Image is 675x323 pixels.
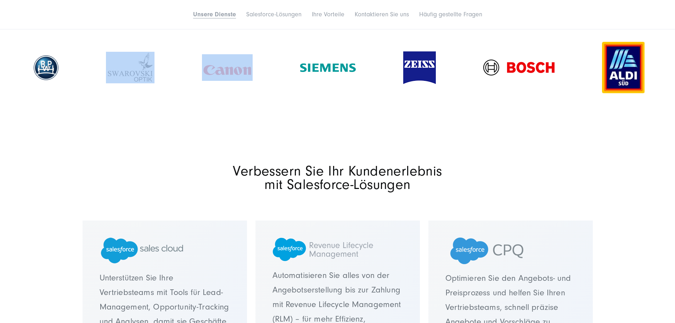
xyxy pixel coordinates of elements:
[264,177,410,193] font: mit Salesforce-Lösungen
[246,11,302,18] a: Salesforce-Lösungen
[403,51,436,84] img: Kundenlogo Zeiss Blau und Weiss- Digitalagentur SUNZINET
[312,11,344,18] a: Ihre Vorteile
[483,60,555,76] img: Bosch: Kundenlogo der Digitalagentur SUNZINET
[602,42,645,93] img: Aldi-sued-Kunde-Logo-digital-agentur-SUNZINET
[419,11,482,18] a: Häufig gestellte Fragen
[445,238,529,264] img: Salesforce CPQ Agentur - SUNZINET
[300,63,356,72] img: Kundenlogo Siemens AG Grün - Digitalagentur SUNZINET-svg
[233,163,442,179] font: Verbessern Sie Ihr Kundenerlebnis
[34,55,58,80] img: Kundenlogo BPW dunkelblau - Digitalagentur SUNZINET
[193,11,236,18] a: Unsere Dienste
[355,11,409,18] a: Kontaktieren Sie uns
[272,238,403,261] img: Umsatzlebenszyklus
[100,238,193,251] a: Salesforce Sales Cloud Agentur - SUNZINET
[106,52,154,83] img: Kundenlogo der Digitalagentur SUNZINET - swarovski-optik-logo
[100,238,193,264] img: Salesforce Sales Cloud Agentur - SUNZINET
[202,54,253,81] img: Kundenlogo Canon rot - Digitalagentur SUNZINET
